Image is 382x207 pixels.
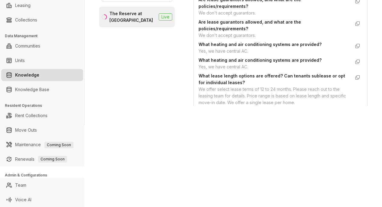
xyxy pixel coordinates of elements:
[1,14,83,26] li: Collections
[38,156,67,163] span: Coming Soon
[15,40,40,52] a: Communities
[5,33,84,39] h3: Data Management
[5,103,84,108] h3: Resident Operations
[15,153,67,165] a: RenewalsComing Soon
[1,124,83,136] li: Move Outs
[199,64,350,70] div: Yes, we have central AC.
[15,54,25,67] a: Units
[1,179,83,191] li: Team
[1,110,83,122] li: Rent Collections
[15,110,47,122] a: Rent Collections
[44,142,73,148] span: Coming Soon
[1,40,83,52] li: Communities
[5,172,84,178] h3: Admin & Configurations
[199,10,350,16] div: We don't accept guarantors.
[1,139,83,151] li: Maintenance
[199,48,350,54] div: Yes, we have central AC.
[199,19,301,31] strong: Are lease guarantors allowed, and what are the policies/requirements?
[159,13,172,21] span: Live
[15,14,37,26] a: Collections
[1,54,83,67] li: Units
[15,194,31,206] a: Voice AI
[199,86,350,106] div: We offer select lease terms of 12 to 24 months. Please reach out to the leasing team for details....
[199,42,322,47] strong: What heating and air conditioning systems are provided?
[109,10,156,24] div: The Reserve at [GEOGRAPHIC_DATA]
[1,84,83,96] li: Knowledge Base
[1,69,83,81] li: Knowledge
[15,84,49,96] a: Knowledge Base
[199,73,345,85] strong: What lease length options are offered? Can tenants sublease or opt for individual leases?
[15,179,26,191] a: Team
[1,194,83,206] li: Voice AI
[199,32,350,39] div: We don't accept guarantors.
[199,57,322,63] strong: What heating and air conditioning systems are provided?
[1,153,83,165] li: Renewals
[15,124,37,136] a: Move Outs
[15,69,39,81] a: Knowledge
